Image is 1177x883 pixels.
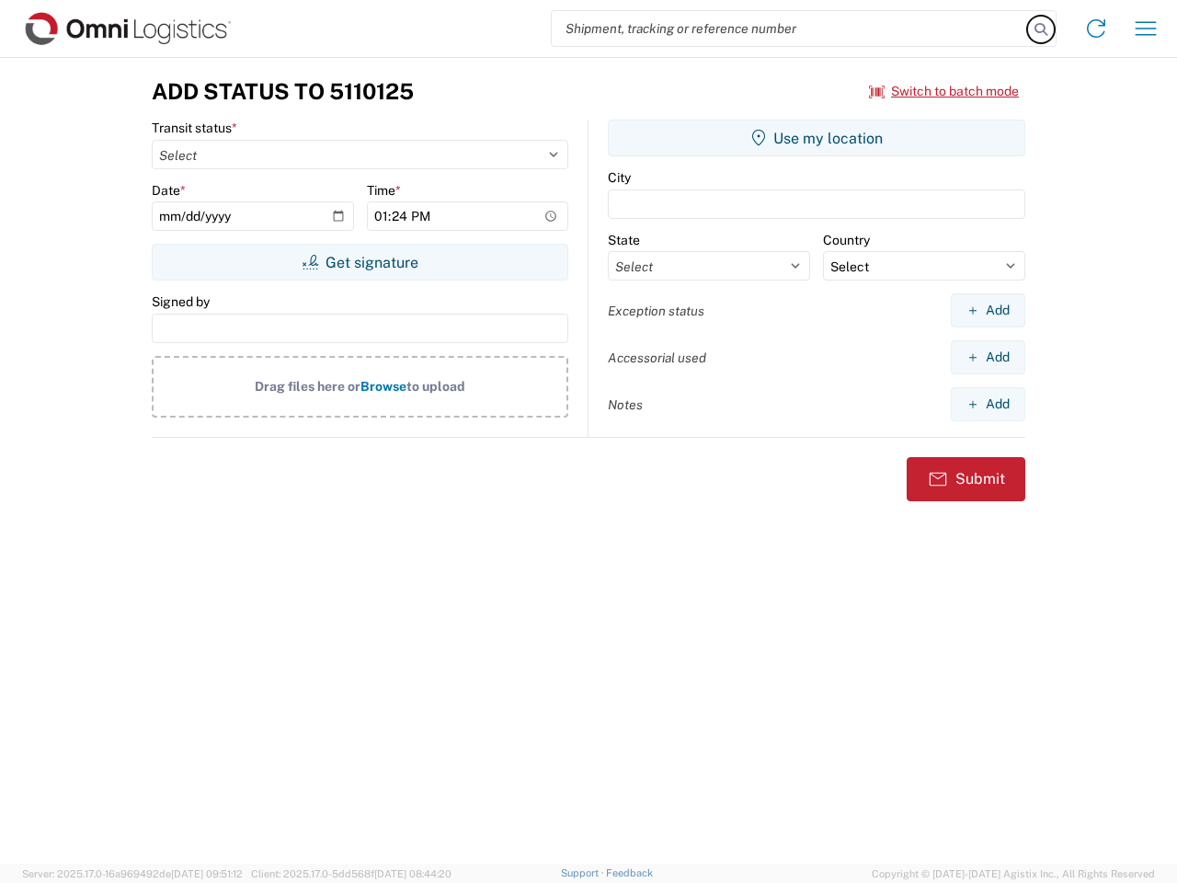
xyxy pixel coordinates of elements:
[608,169,631,186] label: City
[367,182,401,199] label: Time
[152,78,414,105] h3: Add Status to 5110125
[951,293,1025,327] button: Add
[872,866,1155,882] span: Copyright © [DATE]-[DATE] Agistix Inc., All Rights Reserved
[406,379,465,394] span: to upload
[374,868,451,879] span: [DATE] 08:44:20
[606,867,653,878] a: Feedback
[823,232,870,248] label: Country
[152,293,210,310] label: Signed by
[951,340,1025,374] button: Add
[608,303,704,319] label: Exception status
[907,457,1025,501] button: Submit
[552,11,1028,46] input: Shipment, tracking or reference number
[152,120,237,136] label: Transit status
[608,232,640,248] label: State
[255,379,360,394] span: Drag files here or
[360,379,406,394] span: Browse
[152,182,186,199] label: Date
[608,120,1025,156] button: Use my location
[22,868,243,879] span: Server: 2025.17.0-16a969492de
[561,867,607,878] a: Support
[608,396,643,413] label: Notes
[869,76,1019,107] button: Switch to batch mode
[152,244,568,281] button: Get signature
[608,350,706,366] label: Accessorial used
[251,868,451,879] span: Client: 2025.17.0-5dd568f
[951,387,1025,421] button: Add
[171,868,243,879] span: [DATE] 09:51:12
